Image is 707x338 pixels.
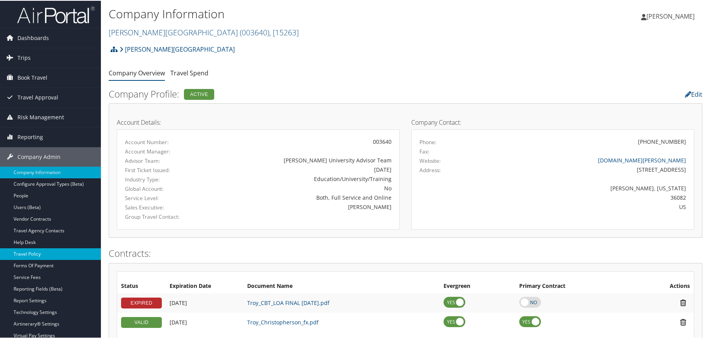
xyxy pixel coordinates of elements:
h4: Company Contact: [411,118,694,125]
span: Risk Management [17,107,64,126]
div: [PERSON_NAME] University Advisor Team [218,155,392,164]
div: VALID [121,316,162,327]
a: [PERSON_NAME] [641,4,702,27]
span: Reporting [17,127,43,146]
img: airportal-logo.png [17,5,95,23]
label: Address: [419,166,441,173]
span: Dashboards [17,28,49,47]
h1: Company Information [109,5,504,21]
label: Group Travel Contact: [125,212,206,220]
span: Trips [17,47,31,67]
label: Sales Executive: [125,203,206,211]
i: Remove Contract [676,298,690,306]
label: Service Level: [125,193,206,201]
h4: Account Details: [117,118,400,125]
div: Both, Full Service and Online [218,193,392,201]
div: US [489,202,686,210]
label: Industry Type: [125,175,206,183]
a: Edit [685,89,702,98]
span: Travel Approval [17,87,58,106]
div: Add/Edit Date [170,299,239,306]
div: Add/Edit Date [170,318,239,325]
a: [DOMAIN_NAME][PERSON_NAME] [598,156,686,163]
label: Account Number: [125,138,206,145]
div: [PERSON_NAME], [US_STATE] [489,183,686,192]
div: Education/University/Training [218,174,392,182]
div: [STREET_ADDRESS] [489,165,686,173]
a: [PERSON_NAME][GEOGRAPHIC_DATA] [120,41,235,56]
a: [PERSON_NAME][GEOGRAPHIC_DATA] [109,26,299,37]
div: [PHONE_NUMBER] [638,137,686,145]
a: Travel Spend [170,68,208,77]
span: , [ 15263 ] [269,26,299,37]
th: Evergreen [440,279,515,293]
span: [DATE] [170,298,187,306]
span: Company Admin [17,146,61,166]
label: Global Account: [125,184,206,192]
a: Company Overview [109,68,165,77]
div: [DATE] [218,165,392,173]
span: [DATE] [170,318,187,325]
th: Status [117,279,166,293]
div: EXPIRED [121,297,162,308]
div: 36082 [489,193,686,201]
label: First Ticket Issued: [125,166,206,173]
i: Remove Contract [676,317,690,326]
h2: Company Profile: [109,87,501,100]
div: 003640 [218,137,392,145]
th: Document Name [243,279,440,293]
span: ( 003640 ) [240,26,269,37]
span: Book Travel [17,67,47,87]
div: No [218,183,392,192]
th: Actions [633,279,694,293]
label: Phone: [419,138,437,145]
label: Fax: [419,147,430,155]
h2: Contracts: [109,246,702,259]
th: Expiration Date [166,279,243,293]
a: Troy_Christopherson_fx.pdf [247,318,319,325]
div: [PERSON_NAME] [218,202,392,210]
label: Advisor Team: [125,156,206,164]
label: Website: [419,156,441,164]
div: Active [184,88,214,99]
label: Account Manager: [125,147,206,155]
span: [PERSON_NAME] [646,11,695,20]
th: Primary Contract [515,279,633,293]
a: Troy_CBT_LOA FINAL [DATE].pdf [247,298,329,306]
